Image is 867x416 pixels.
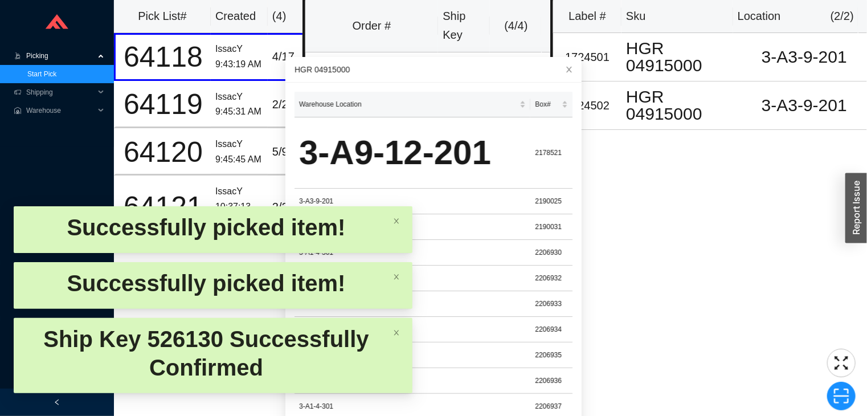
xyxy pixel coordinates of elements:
div: ( 4 / 4 ) [494,17,537,35]
td: 2206930 [530,240,572,266]
span: Warehouse Location [299,99,517,110]
div: 10:37:13 AM [215,199,263,230]
div: Successfully picked item! [23,213,390,242]
button: Close [557,57,582,82]
button: fullscreen [827,349,856,377]
div: 3-A3-9-201 [746,97,862,114]
div: 2 / 2 [272,198,307,217]
div: Location [738,7,781,26]
span: Box# [535,99,559,110]
div: 3-A1-4-301 [299,247,526,258]
td: 2206936 [530,368,572,394]
div: 2 / 2 [272,95,307,114]
div: 64119 [120,90,206,119]
span: Shipping [26,83,95,101]
div: 1724501 [558,48,617,67]
div: 3-A1-4-301 [299,272,526,284]
div: HGR 04915000 [626,88,737,123]
div: ( 2 / 2 ) [831,7,854,26]
div: Ship Key 526130 Successfully Confirmed [23,325,390,382]
div: 3-A1-4-301 [299,349,526,361]
div: 4 / 17 [272,47,307,66]
td: 2206934 [530,317,572,342]
div: IssacY [215,89,263,105]
div: 3-A1-4-301 [299,401,526,412]
button: scan [827,382,856,410]
span: fullscreen [828,354,855,372]
span: close [565,66,573,74]
span: close [393,274,400,280]
div: 3-A3-9-201 [299,195,526,207]
div: 64120 [120,138,206,166]
div: 64121 [120,193,206,221]
div: 9:43:19 AM [215,57,263,72]
span: close [393,329,400,336]
div: IssacY [215,137,263,152]
div: 3-A9-12-201 [299,124,526,181]
div: IssacY [215,42,263,57]
td: 2206935 [530,342,572,368]
td: 2206933 [530,291,572,317]
span: close [393,218,400,225]
div: IssacY [215,184,263,199]
div: Successfully picked item! [23,269,390,297]
div: 9:45:45 AM [215,152,263,168]
div: 5 / 9 [272,142,307,161]
div: 64118 [120,43,206,71]
div: 3-A3-9-201 [746,48,862,66]
div: 3-A1-4-301 [299,375,526,386]
div: ( 4 ) [272,7,309,26]
a: Start Pick [27,70,56,78]
span: Warehouse [26,101,95,120]
div: 3-A1-4-301 [299,324,526,335]
td: 2190025 [530,189,572,214]
div: HGR 04915000 [626,40,737,74]
span: Picking [26,47,95,65]
div: 3-A1-4-301 [299,298,526,309]
td: 2206932 [530,266,572,291]
th: Warehouse Location sortable [295,92,530,117]
td: 2178521 [530,117,572,189]
div: HGR 04915000 [295,63,572,76]
th: Box# sortable [530,92,572,117]
div: 9:45:31 AM [215,104,263,120]
div: 3-A3-9-201 [299,221,526,233]
div: 1724502 [558,96,617,115]
span: scan [828,388,855,405]
td: 2190031 [530,214,572,240]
